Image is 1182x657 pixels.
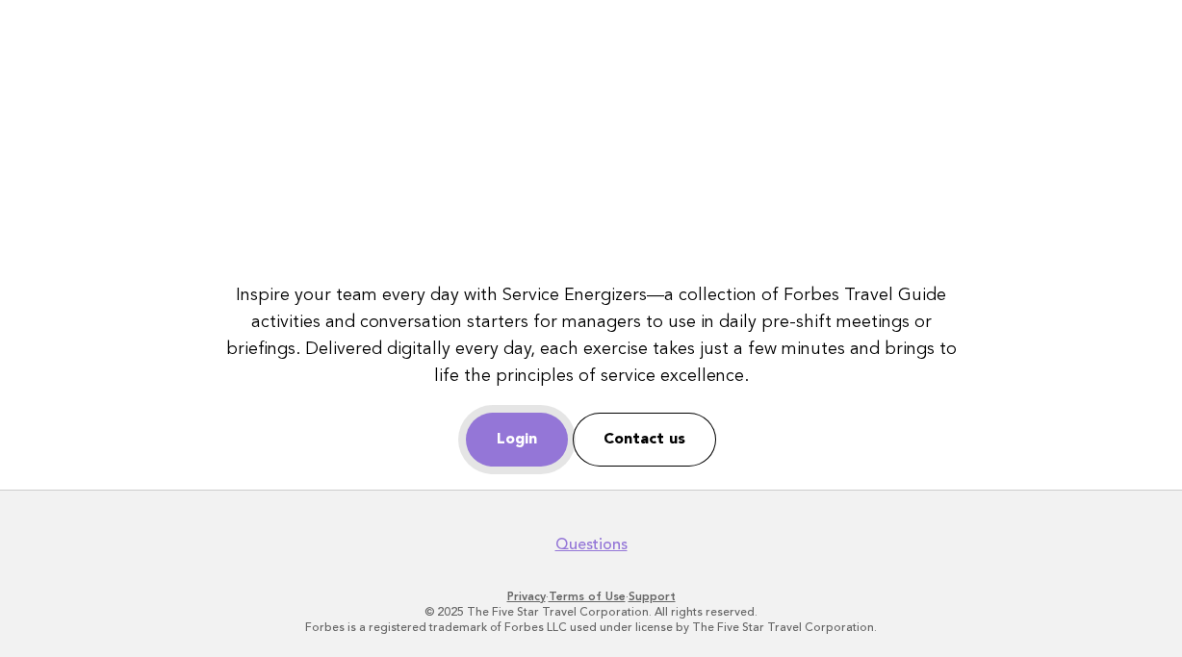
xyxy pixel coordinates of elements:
a: Privacy [507,590,546,603]
a: Terms of Use [549,590,626,603]
a: Support [629,590,676,603]
a: Contact us [573,413,716,467]
p: Inspire your team every day with Service Energizers—a collection of Forbes Travel Guide activitie... [224,282,958,390]
a: Login [466,413,568,467]
p: · · [27,589,1155,604]
p: © 2025 The Five Star Travel Corporation. All rights reserved. [27,604,1155,619]
p: Forbes is a registered trademark of Forbes LLC used under license by The Five Star Travel Corpora... [27,619,1155,635]
a: Questions [555,535,628,554]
